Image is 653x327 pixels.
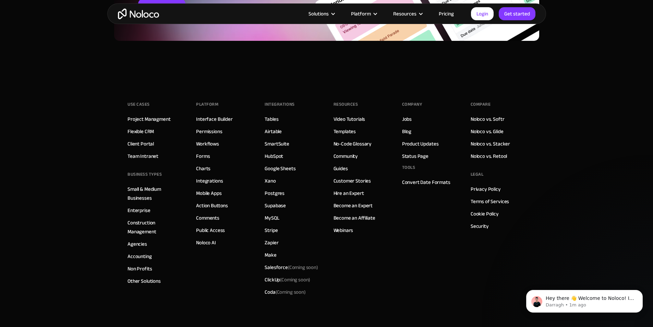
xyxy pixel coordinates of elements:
a: Project Managment [128,115,170,124]
div: BUSINESS TYPES [128,169,162,179]
a: Noloco vs. Softr [471,115,505,124]
a: MySQL [265,213,279,222]
div: Tools [402,162,415,173]
div: Platform [351,9,371,18]
a: Non Profits [128,264,152,273]
a: Forms [196,152,210,161]
div: Salesforce [265,263,318,272]
a: Get started [499,7,535,20]
a: Enterprise [128,206,150,215]
a: Team Intranet [128,152,158,161]
div: Compare [471,99,491,109]
a: Client Portal [128,139,154,148]
div: Legal [471,169,484,179]
a: Noloco vs. Glide [471,127,504,136]
div: Platform [196,99,218,109]
a: Other Solutions [128,277,161,285]
div: Platform [342,9,385,18]
a: Zapier [265,238,278,247]
span: (Coming soon) [288,262,318,272]
a: Google Sheets [265,164,295,173]
a: Convert Date Formats [402,178,450,187]
a: home [118,9,159,19]
a: Permissions [196,127,222,136]
a: Video Tutorials [334,115,365,124]
iframe: Intercom notifications message [516,276,653,324]
div: Resources [334,99,358,109]
a: No-Code Glossary [334,139,372,148]
a: Login [471,7,494,20]
a: Noloco vs. Retool [471,152,507,161]
a: Hire an Expert [334,189,364,198]
a: Charts [196,164,210,173]
a: Flexible CRM [128,127,154,136]
a: Jobs [402,115,412,124]
a: Integrations [196,176,223,185]
div: Resources [393,9,416,18]
a: Community [334,152,358,161]
a: Noloco AI [196,238,216,247]
a: Stripe [265,226,278,235]
div: Use Cases [128,99,150,109]
a: HubSpot [265,152,283,161]
a: Pricing [430,9,462,18]
span: (Coming soon) [276,287,306,297]
a: Accounting [128,252,152,261]
a: Mobile Apps [196,189,221,198]
div: INTEGRATIONS [265,99,294,109]
a: Xano [265,176,276,185]
a: Product Updates [402,139,439,148]
a: Blog [402,127,411,136]
div: Resources [385,9,430,18]
a: Workflows [196,139,219,148]
div: Company [402,99,422,109]
div: Solutions [309,9,329,18]
a: Become an Expert [334,201,373,210]
a: Construction Management [128,218,182,236]
a: Interface Builder [196,115,232,124]
a: Cookie Policy [471,209,499,218]
div: Coda [265,288,305,296]
a: Supabase [265,201,286,210]
div: ClickUp [265,275,310,284]
a: SmartSuite [265,139,289,148]
a: Become an Affiliate [334,213,375,222]
a: Tables [265,115,278,124]
a: Noloco vs. Stacker [471,139,510,148]
a: Agencies [128,240,147,248]
a: Status Page [402,152,428,161]
a: Make [265,250,276,259]
a: Small & Medium Businesses [128,185,182,202]
a: Comments [196,213,219,222]
a: Public Access [196,226,225,235]
div: Solutions [300,9,342,18]
a: Action Buttons [196,201,228,210]
a: Webinars [334,226,353,235]
a: Airtable [265,127,282,136]
a: Guides [334,164,348,173]
a: Privacy Policy [471,185,501,194]
a: Terms of Services [471,197,509,206]
a: Postgres [265,189,285,198]
a: Customer Stories [334,176,371,185]
a: Security [471,222,489,231]
span: (Coming soon) [280,275,310,284]
a: Templates [334,127,356,136]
